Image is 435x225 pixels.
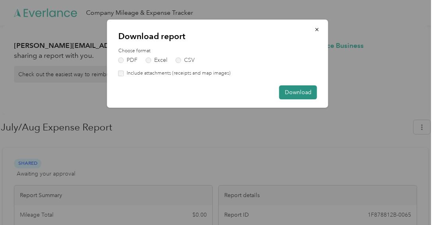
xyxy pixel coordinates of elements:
label: PDF [118,57,137,63]
p: Download report [118,31,317,42]
label: Excel [146,57,167,63]
label: Include attachments (receipts and map images) [124,70,231,77]
button: Download [279,85,317,99]
label: CSV [176,57,195,63]
label: Choose format [118,47,317,55]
